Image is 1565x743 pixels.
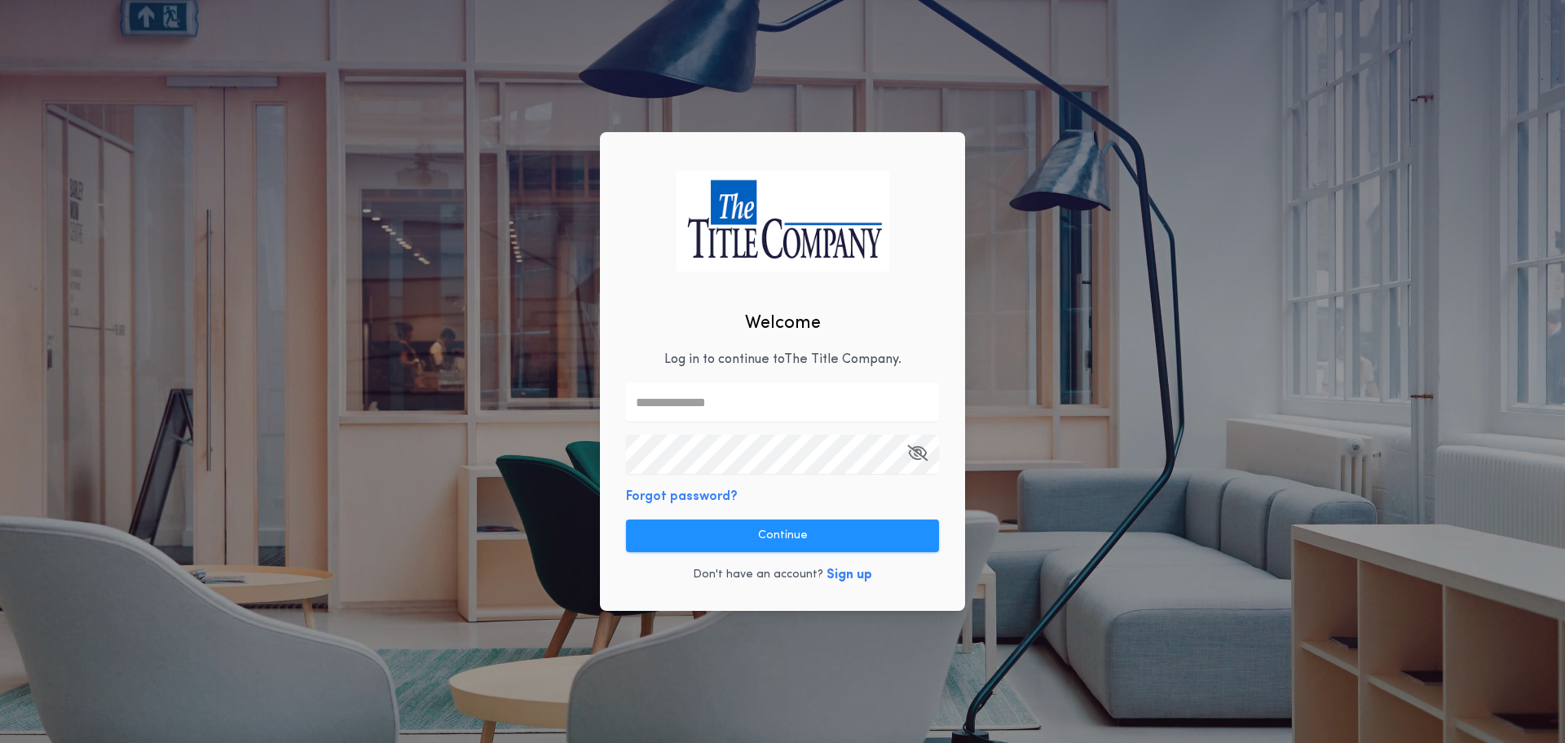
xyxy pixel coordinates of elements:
[626,487,738,506] button: Forgot password?
[693,567,823,583] p: Don't have an account?
[745,310,821,337] h2: Welcome
[664,350,902,369] p: Log in to continue to The Title Company .
[626,520,939,552] button: Continue
[676,170,889,271] img: logo
[827,565,872,585] button: Sign up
